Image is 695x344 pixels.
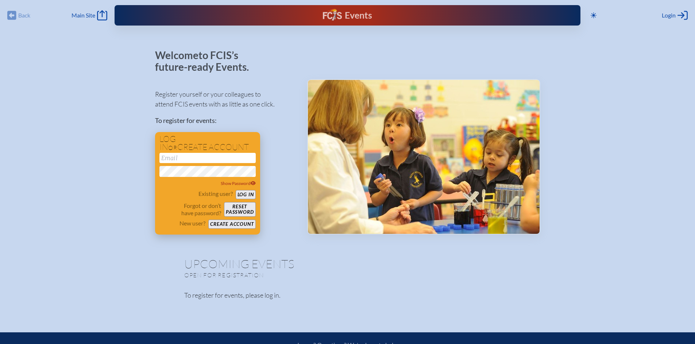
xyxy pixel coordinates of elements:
[72,10,107,20] a: Main Site
[159,202,221,217] p: Forgot or don’t have password?
[208,220,255,229] button: Create account
[159,153,256,163] input: Email
[308,80,540,234] img: Events
[168,144,177,151] span: or
[221,181,256,186] span: Show Password
[184,271,377,279] p: Open for registration
[198,190,233,197] p: Existing user?
[184,258,511,270] h1: Upcoming Events
[224,202,255,217] button: Resetpassword
[155,50,257,73] p: Welcome to FCIS’s future-ready Events.
[236,190,256,199] button: Log in
[662,12,676,19] span: Login
[184,290,511,300] p: To register for events, please log in.
[155,116,296,125] p: To register for events:
[155,89,296,109] p: Register yourself or your colleagues to attend FCIS events with as little as one click.
[159,135,256,151] h1: Log in create account
[243,9,452,22] div: FCIS Events — Future ready
[72,12,95,19] span: Main Site
[179,220,205,227] p: New user?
